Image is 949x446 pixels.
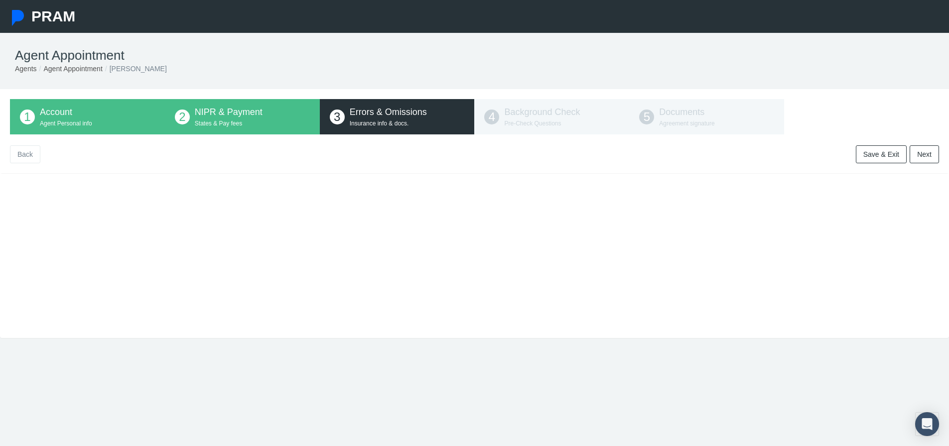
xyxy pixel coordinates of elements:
h1: Agent Appointment [15,48,934,63]
span: 2 [175,110,190,124]
p: Agent Personal info [40,119,155,128]
a: Back [10,145,40,163]
span: PRAM [31,8,75,24]
li: Agents [15,63,37,74]
span: Account [40,107,72,117]
p: States & Pay fees [195,119,310,128]
img: Pram Partner [10,10,26,26]
li: [PERSON_NAME] [103,63,167,74]
span: Errors & Omissions [350,107,427,117]
p: Insurance info & docs. [350,119,465,128]
span: NIPR & Payment [195,107,263,117]
li: Agent Appointment [37,63,103,74]
div: Open Intercom Messenger [915,412,939,436]
span: 1 [20,110,35,124]
a: Save & Exit [856,145,907,163]
a: Next [910,145,939,163]
span: 3 [330,110,345,124]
